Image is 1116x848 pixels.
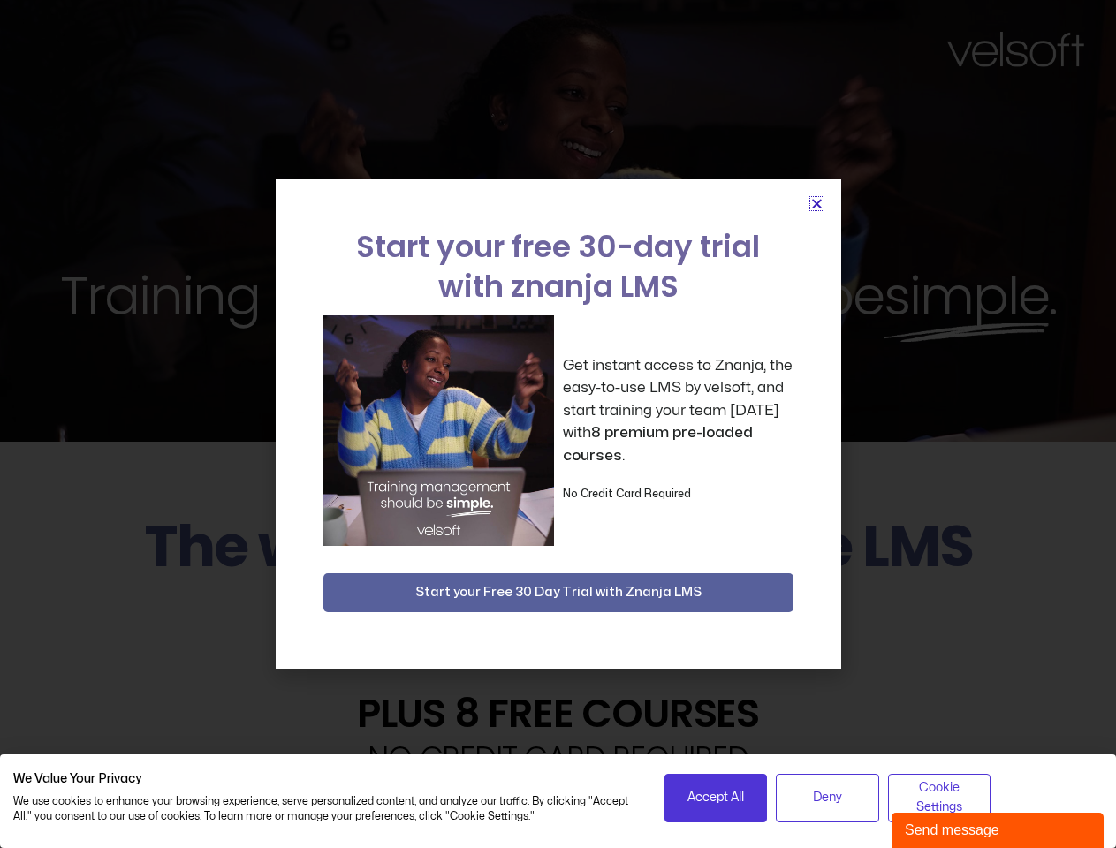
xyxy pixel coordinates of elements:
[563,354,793,467] p: Get instant access to Znanja, the easy-to-use LMS by velsoft, and start training your team [DATE]...
[13,771,638,787] h2: We Value Your Privacy
[13,794,638,824] p: We use cookies to enhance your browsing experience, serve personalized content, and analyze our t...
[810,197,824,210] a: Close
[776,774,879,822] button: Deny all cookies
[563,425,753,463] strong: 8 premium pre-loaded courses
[563,488,691,499] strong: No Credit Card Required
[323,573,793,612] button: Start your Free 30 Day Trial with Znanja LMS
[323,227,793,307] h2: Start your free 30-day trial with znanja LMS
[888,774,991,822] button: Adjust cookie preferences
[415,582,702,603] span: Start your Free 30 Day Trial with Znanja LMS
[664,774,768,822] button: Accept all cookies
[813,788,842,807] span: Deny
[900,778,980,818] span: Cookie Settings
[323,315,554,546] img: a woman sitting at her laptop dancing
[892,809,1107,848] iframe: chat widget
[687,788,744,807] span: Accept All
